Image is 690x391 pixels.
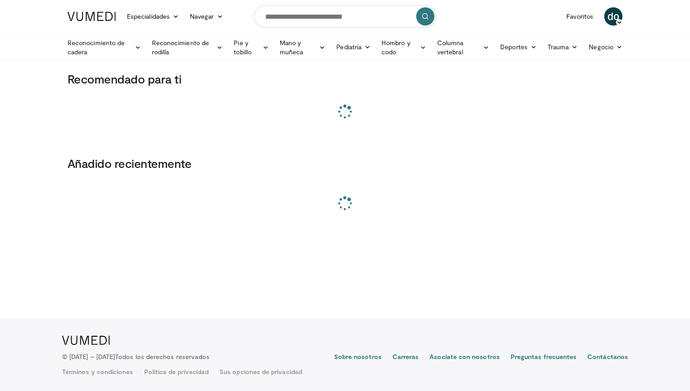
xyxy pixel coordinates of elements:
[334,353,382,360] font: Sobre nosotros
[336,43,361,51] font: Pediatría
[566,12,593,20] font: Favoritos
[429,352,499,363] a: Asociate con nosotros
[607,10,619,23] font: do
[127,12,170,20] font: Especialidades
[589,43,613,51] font: Negocio
[432,38,495,57] a: Columna vertebral
[62,38,146,57] a: Reconocimiento de cadera
[280,39,303,56] font: Mano y muñeca
[376,38,432,57] a: Hombro y codo
[604,7,622,26] a: do
[68,72,181,86] font: Recomendado para ti
[392,353,419,360] font: Carreras
[561,7,599,26] a: Favoritos
[587,352,628,363] a: Contáctanos
[331,38,376,56] a: Pediatría
[548,43,569,51] font: Trauma
[437,39,464,56] font: Columna vertebral
[228,38,274,57] a: Pie y tobillo
[495,38,542,56] a: Deportes
[68,12,116,21] img: Logotipo de VuMedi
[184,7,229,26] a: Navegar
[392,352,419,363] a: Carreras
[254,5,436,27] input: Buscar temas, intervenciones
[542,38,584,56] a: Trauma
[146,38,229,57] a: Reconocimiento de rodilla
[152,39,209,56] font: Reconocimiento de rodilla
[62,367,133,376] a: Términos y condiciones
[500,43,528,51] font: Deportes
[274,38,331,57] a: Mano y muñeca
[62,336,110,345] img: Logotipo de VuMedi
[587,353,628,360] font: Contáctanos
[144,367,209,376] a: Política de privacidad
[334,352,382,363] a: Sobre nosotros
[429,353,499,360] font: Asociate con nosotros
[68,156,191,170] font: Añadido recientemente
[511,352,576,363] a: Preguntas frecuentes
[68,39,125,56] font: Reconocimiento de cadera
[115,353,209,360] font: Todos los derechos reservados
[62,353,115,360] font: © [DATE] – [DATE]
[220,368,302,375] font: Sus opciones de privacidad
[234,39,251,56] font: Pie y tobillo
[121,7,184,26] a: Especialidades
[583,38,628,56] a: Negocio
[190,12,214,20] font: Navegar
[62,368,133,375] font: Términos y condiciones
[220,367,302,376] a: Sus opciones de privacidad
[382,39,410,56] font: Hombro y codo
[144,368,209,375] font: Política de privacidad
[511,353,576,360] font: Preguntas frecuentes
